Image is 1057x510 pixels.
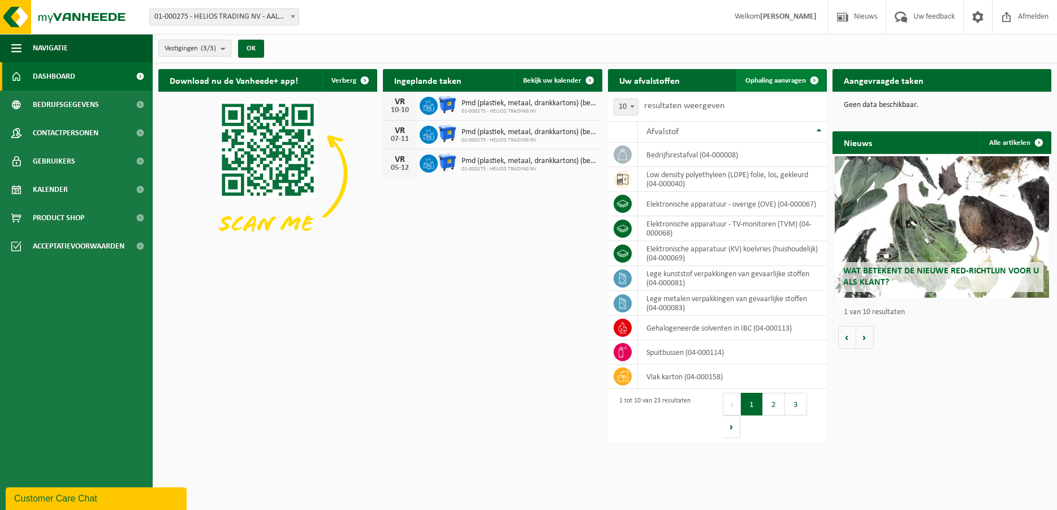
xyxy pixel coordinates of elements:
div: VR [389,97,411,106]
img: WB-1100-HPE-BE-01 [438,153,457,172]
h2: Ingeplande taken [383,69,473,91]
a: Wat betekent de nieuwe RED-richtlijn voor u als klant? [835,156,1050,298]
td: low density polyethyleen (LDPE) folie, los, gekleurd (04-000040) [638,167,827,192]
span: Dashboard [33,62,75,91]
span: Vestigingen [165,40,216,57]
button: 3 [785,393,807,415]
td: lege kunststof verpakkingen van gevaarlijke stoffen (04-000081) [638,266,827,291]
img: WB-1100-HPE-BE-01 [438,95,457,114]
span: Pmd (plastiek, metaal, drankkartons) (bedrijven) [461,157,596,166]
button: Volgende [856,326,874,349]
span: 01-000275 - HELIOS TRADING NV - AALTER [150,9,299,25]
span: Bedrijfsgegevens [33,91,99,119]
span: 10 [614,99,638,115]
div: VR [389,155,411,164]
h2: Nieuws [832,131,883,153]
a: Bekijk uw kalender [514,69,601,92]
td: vlak karton (04-000158) [638,365,827,389]
button: 1 [741,393,763,415]
span: Navigatie [33,34,68,62]
a: Alle artikelen [980,131,1050,154]
td: spuitbussen (04-000114) [638,340,827,365]
a: Ophaling aanvragen [736,69,826,92]
span: Wat betekent de nieuwe RED-richtlijn voor u als klant? [843,267,1039,286]
button: OK [238,40,264,58]
td: elektronische apparatuur - overige (OVE) (04-000067) [638,192,827,216]
span: Verberg [331,77,356,84]
span: Kalender [33,175,68,204]
span: Pmd (plastiek, metaal, drankkartons) (bedrijven) [461,128,596,137]
count: (3/3) [201,45,216,52]
iframe: chat widget [6,485,189,510]
strong: [PERSON_NAME] [760,12,817,21]
td: gehalogeneerde solventen in IBC (04-000113) [638,316,827,340]
td: elektronische apparatuur (KV) koelvries (huishoudelijk) (04-000069) [638,241,827,266]
h2: Uw afvalstoffen [608,69,691,91]
span: Acceptatievoorwaarden [33,232,124,260]
div: 07-11 [389,135,411,143]
span: Contactpersonen [33,119,98,147]
span: Pmd (plastiek, metaal, drankkartons) (bedrijven) [461,99,596,108]
button: Verberg [322,69,376,92]
td: elektronische apparatuur - TV-monitoren (TVM) (04-000068) [638,216,827,241]
div: VR [389,126,411,135]
img: Download de VHEPlus App [158,92,377,256]
span: Ophaling aanvragen [745,77,806,84]
span: Gebruikers [33,147,75,175]
button: Vorige [838,326,856,349]
p: 1 van 10 resultaten [844,308,1046,316]
div: 05-12 [389,164,411,172]
button: Vestigingen(3/3) [158,40,231,57]
span: 10 [614,98,638,115]
span: 01-000275 - HELIOS TRADING NV [461,108,596,115]
span: 01-000275 - HELIOS TRADING NV [461,137,596,144]
img: WB-1100-HPE-BE-01 [438,124,457,143]
span: Product Shop [33,204,84,232]
h2: Download nu de Vanheede+ app! [158,69,309,91]
button: 2 [763,393,785,415]
label: resultaten weergeven [644,101,724,110]
td: lege metalen verpakkingen van gevaarlijke stoffen (04-000083) [638,291,827,316]
div: 1 tot 10 van 23 resultaten [614,392,691,439]
button: Previous [723,393,741,415]
h2: Aangevraagde taken [832,69,935,91]
span: Afvalstof [646,127,679,136]
button: Next [723,415,740,438]
span: 01-000275 - HELIOS TRADING NV [461,166,596,173]
p: Geen data beschikbaar. [844,101,1040,109]
div: 10-10 [389,106,411,114]
span: Bekijk uw kalender [523,77,581,84]
span: 01-000275 - HELIOS TRADING NV - AALTER [149,8,299,25]
td: bedrijfsrestafval (04-000008) [638,143,827,167]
